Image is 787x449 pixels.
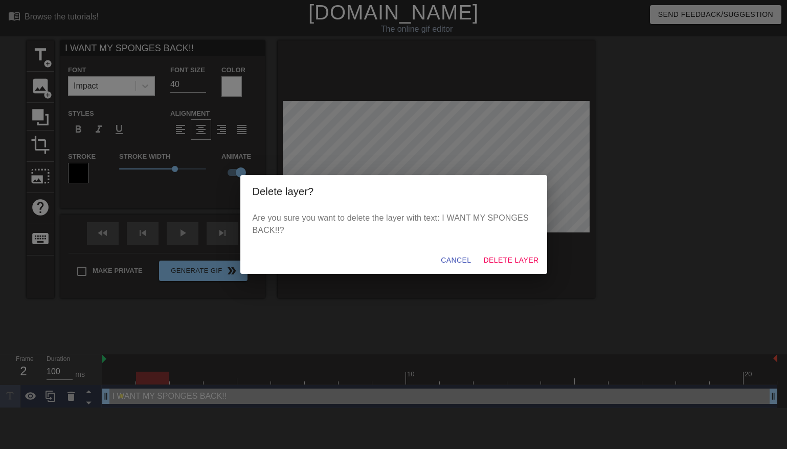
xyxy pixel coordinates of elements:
p: Are you sure you want to delete the layer with text: I WANT MY SPONGES BACK!!? [253,212,535,237]
h2: Delete layer? [253,183,535,200]
span: Cancel [441,254,471,267]
span: Delete Layer [483,254,538,267]
button: Delete Layer [479,251,543,270]
button: Cancel [437,251,475,270]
